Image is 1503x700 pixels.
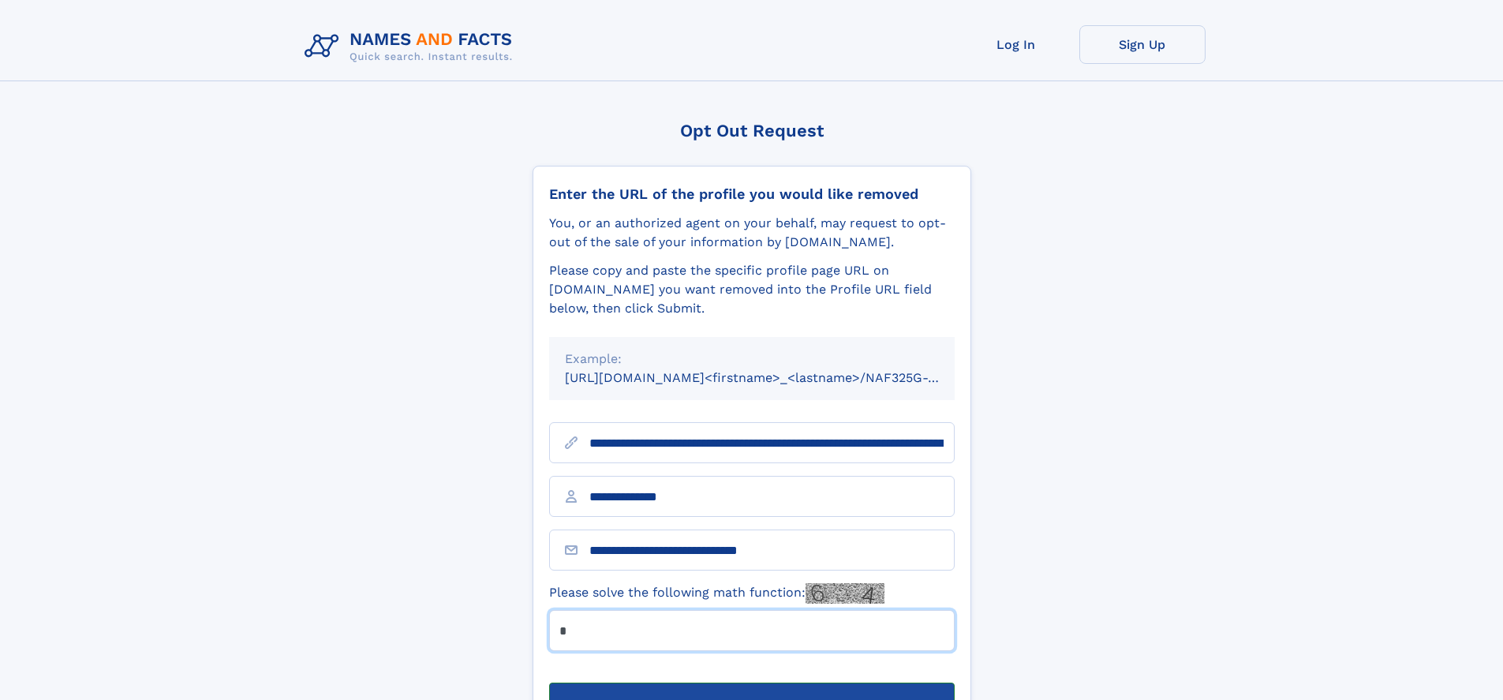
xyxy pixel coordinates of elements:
[565,350,939,369] div: Example:
[549,214,955,252] div: You, or an authorized agent on your behalf, may request to opt-out of the sale of your informatio...
[1079,25,1206,64] a: Sign Up
[549,583,884,604] label: Please solve the following math function:
[533,121,971,140] div: Opt Out Request
[565,370,985,385] small: [URL][DOMAIN_NAME]<firstname>_<lastname>/NAF325G-xxxxxxxx
[549,185,955,203] div: Enter the URL of the profile you would like removed
[953,25,1079,64] a: Log In
[549,261,955,318] div: Please copy and paste the specific profile page URL on [DOMAIN_NAME] you want removed into the Pr...
[298,25,525,68] img: Logo Names and Facts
